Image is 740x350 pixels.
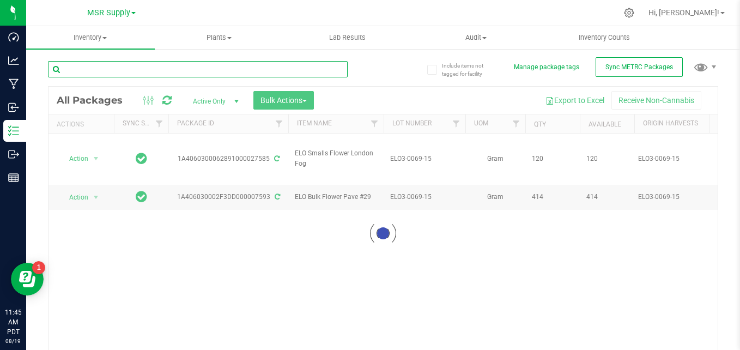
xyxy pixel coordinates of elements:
[540,26,669,49] a: Inventory Counts
[11,263,44,295] iframe: Resource center
[514,63,579,72] button: Manage package tags
[412,33,539,43] span: Audit
[5,337,21,345] p: 08/19
[48,61,348,77] input: Search Package ID, Item Name, SKU, Lot or Part Number...
[155,26,283,49] a: Plants
[8,102,19,113] inline-svg: Inbound
[314,33,380,43] span: Lab Results
[26,33,155,43] span: Inventory
[8,32,19,43] inline-svg: Dashboard
[8,79,19,89] inline-svg: Manufacturing
[26,26,155,49] a: Inventory
[8,125,19,136] inline-svg: Inventory
[411,26,540,49] a: Audit
[648,8,719,17] span: Hi, [PERSON_NAME]!
[8,149,19,160] inline-svg: Outbound
[622,8,636,18] div: Manage settings
[283,26,412,49] a: Lab Results
[564,33,645,43] span: Inventory Counts
[442,62,496,78] span: Include items not tagged for facility
[8,55,19,66] inline-svg: Analytics
[5,307,21,337] p: 11:45 AM PDT
[155,33,283,43] span: Plants
[32,261,45,274] iframe: Resource center unread badge
[596,57,683,77] button: Sync METRC Packages
[605,63,673,71] span: Sync METRC Packages
[8,172,19,183] inline-svg: Reports
[87,8,130,17] span: MSR Supply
